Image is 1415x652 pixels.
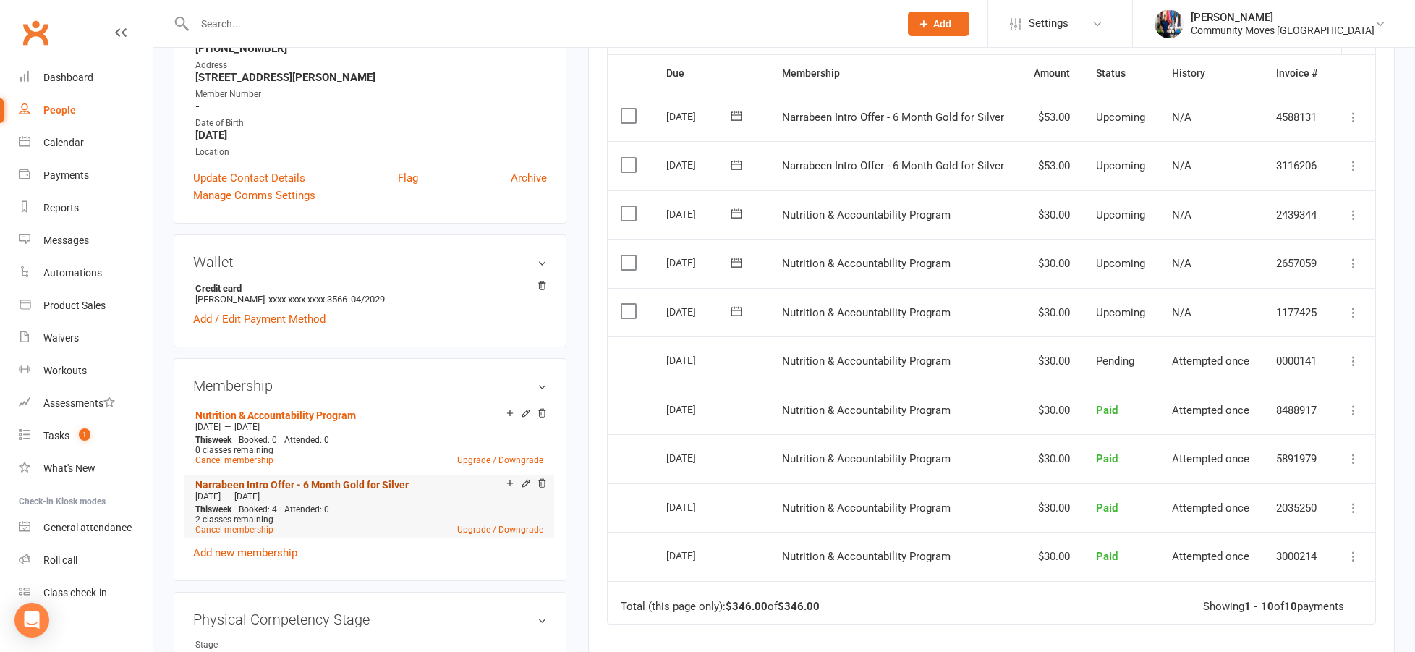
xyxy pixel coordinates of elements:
span: Nutrition & Accountability Program [782,208,951,221]
th: Invoice # [1263,55,1331,92]
span: Attempted once [1172,452,1249,465]
td: $30.00 [1020,190,1083,240]
span: [DATE] [195,422,221,432]
td: $53.00 [1020,93,1083,142]
span: Pending [1096,355,1134,368]
a: Product Sales [19,289,153,322]
div: — [192,421,547,433]
strong: [DATE] [195,129,547,142]
span: Nutrition & Accountability Program [782,550,951,563]
span: Nutrition & Accountability Program [782,355,951,368]
span: Nutrition & Accountability Program [782,501,951,515]
span: Attended: 0 [284,504,329,515]
a: Narrabeen Intro Offer - 6 Month Gold for Silver [195,479,409,491]
a: Tasks 1 [19,420,153,452]
h3: Physical Competency Stage [193,611,547,627]
span: Paid [1096,501,1118,515]
span: Attempted once [1172,355,1249,368]
div: Showing of payments [1203,601,1344,613]
a: Cancel membership [195,455,273,465]
div: Product Sales [43,300,106,311]
div: [DATE] [666,203,733,225]
div: Dashboard [43,72,93,83]
div: General attendance [43,522,132,533]
div: Stage [195,638,315,652]
td: $30.00 [1020,532,1083,581]
td: 1177425 [1263,288,1331,337]
td: $30.00 [1020,336,1083,386]
td: $53.00 [1020,141,1083,190]
td: 4588131 [1263,93,1331,142]
div: Payments [43,169,89,181]
div: Calendar [43,137,84,148]
th: Status [1083,55,1159,92]
span: [DATE] [195,491,221,501]
a: Payments [19,159,153,192]
a: Nutrition & Accountability Program [195,410,356,421]
div: Automations [43,267,102,279]
span: Upcoming [1096,111,1145,124]
td: $30.00 [1020,288,1083,337]
span: Attended: 0 [284,435,329,445]
a: Update Contact Details [193,169,305,187]
div: Roll call [43,554,77,566]
span: Paid [1096,404,1118,417]
div: Open Intercom Messenger [14,603,49,638]
span: Upcoming [1096,159,1145,172]
div: Reports [43,202,79,213]
span: [DATE] [234,422,260,432]
a: Manage Comms Settings [193,187,315,204]
span: Upcoming [1096,306,1145,319]
td: $30.00 [1020,386,1083,435]
th: Due [653,55,769,92]
span: Narrabeen Intro Offer - 6 Month Gold for Silver [782,159,1004,172]
a: Add / Edit Payment Method [193,310,326,328]
div: Messages [43,234,89,246]
td: 3000214 [1263,532,1331,581]
div: Total (this page only): of [621,601,820,613]
td: 3116206 [1263,141,1331,190]
strong: [PHONE_NUMBER] [195,42,547,55]
div: [DATE] [666,300,733,323]
th: History [1159,55,1264,92]
div: [DATE] [666,105,733,127]
strong: Credit card [195,283,540,294]
a: Add new membership [193,546,297,559]
span: Attempted once [1172,550,1249,563]
a: Reports [19,192,153,224]
div: Community Moves [GEOGRAPHIC_DATA] [1191,24,1374,37]
div: Date of Birth [195,117,547,130]
td: 8488917 [1263,386,1331,435]
a: Cancel membership [195,525,273,535]
div: Tasks [43,430,69,441]
a: Class kiosk mode [19,577,153,609]
a: Flag [398,169,418,187]
a: What's New [19,452,153,485]
span: 04/2029 [351,294,385,305]
a: Automations [19,257,153,289]
span: Narrabeen Intro Offer - 6 Month Gold for Silver [782,111,1004,124]
span: Upcoming [1096,257,1145,270]
span: 0 classes remaining [195,445,273,455]
div: [DATE] [666,446,733,469]
th: Amount [1020,55,1083,92]
strong: 1 - 10 [1244,600,1274,613]
span: This [195,435,212,445]
div: [DATE] [666,398,733,420]
td: $30.00 [1020,239,1083,288]
strong: 10 [1284,600,1297,613]
strong: [STREET_ADDRESS][PERSON_NAME] [195,71,547,84]
div: week [192,504,235,515]
div: [DATE] [666,544,733,567]
div: Location [195,145,547,159]
div: Workouts [43,365,87,376]
span: [DATE] [234,491,260,501]
a: Roll call [19,544,153,577]
div: What's New [43,462,95,474]
div: Class check-in [43,587,107,598]
td: $30.00 [1020,434,1083,483]
span: Paid [1096,550,1118,563]
span: Paid [1096,452,1118,465]
h3: Wallet [193,254,547,270]
div: Waivers [43,332,79,344]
